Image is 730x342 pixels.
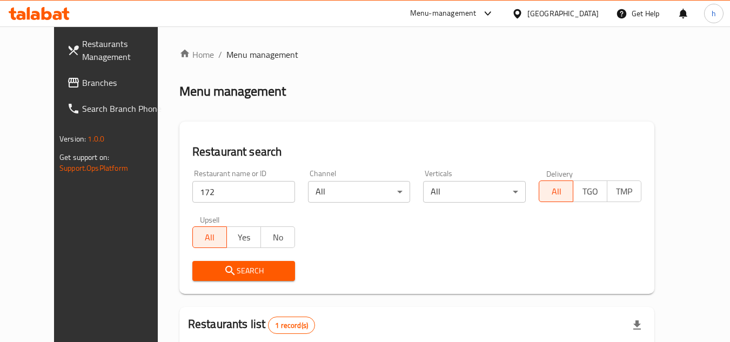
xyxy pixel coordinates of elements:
[578,184,603,199] span: TGO
[58,70,176,96] a: Branches
[218,48,222,61] li: /
[607,180,641,202] button: TMP
[612,184,637,199] span: TMP
[231,230,257,245] span: Yes
[192,226,227,248] button: All
[200,216,220,223] label: Upsell
[179,48,654,61] nav: breadcrumb
[59,150,109,164] span: Get support on:
[268,317,315,334] div: Total records count
[544,184,569,199] span: All
[58,31,176,70] a: Restaurants Management
[308,181,411,203] div: All
[179,83,286,100] h2: Menu management
[226,48,298,61] span: Menu management
[59,161,128,175] a: Support.OpsPlatform
[201,264,286,278] span: Search
[197,230,223,245] span: All
[539,180,573,202] button: All
[546,170,573,177] label: Delivery
[188,316,315,334] h2: Restaurants list
[59,132,86,146] span: Version:
[192,181,295,203] input: Search for restaurant name or ID..
[624,312,650,338] div: Export file
[410,7,477,20] div: Menu-management
[82,37,168,63] span: Restaurants Management
[82,102,168,115] span: Search Branch Phone
[58,96,176,122] a: Search Branch Phone
[573,180,607,202] button: TGO
[179,48,214,61] a: Home
[226,226,261,248] button: Yes
[527,8,599,19] div: [GEOGRAPHIC_DATA]
[712,8,716,19] span: h
[192,261,295,281] button: Search
[192,144,641,160] h2: Restaurant search
[82,76,168,89] span: Branches
[269,320,314,331] span: 1 record(s)
[260,226,295,248] button: No
[423,181,526,203] div: All
[88,132,104,146] span: 1.0.0
[265,230,291,245] span: No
